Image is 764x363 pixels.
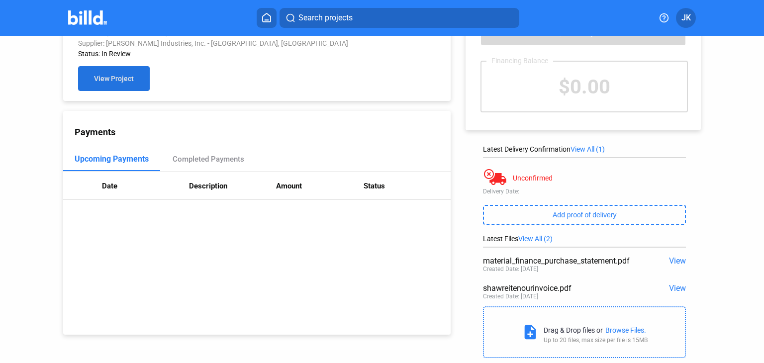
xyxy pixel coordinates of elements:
[280,8,519,28] button: Search projects
[78,66,150,91] button: View Project
[75,127,451,137] div: Payments
[68,10,107,25] img: Billd Company Logo
[298,12,353,24] span: Search projects
[78,50,365,58] div: Status: In Review
[483,256,645,266] div: material_finance_purchase_statement.pdf
[94,75,134,83] span: View Project
[483,188,686,195] div: Delivery Date:
[75,154,149,164] div: Upcoming Payments
[513,174,553,182] div: Unconfirmed
[364,172,451,200] th: Status
[486,57,553,65] div: Financing Balance
[483,266,538,272] div: Created Date: [DATE]
[483,235,686,243] div: Latest Files
[676,8,696,28] button: JK
[483,283,645,293] div: shawreitenourinvoice.pdf
[481,62,687,111] div: $0.00
[669,256,686,266] span: View
[571,145,605,153] span: View All (1)
[522,324,539,341] mat-icon: note_add
[173,155,244,164] div: Completed Payments
[483,293,538,300] div: Created Date: [DATE]
[544,326,603,334] div: Drag & Drop files or
[553,211,616,219] span: Add proof of delivery
[605,326,646,334] div: Browse Files.
[102,172,189,200] th: Date
[483,145,686,153] div: Latest Delivery Confirmation
[518,235,553,243] span: View All (2)
[681,12,691,24] span: JK
[483,205,686,225] button: Add proof of delivery
[544,337,648,344] div: Up to 20 files, max size per file is 15MB
[189,172,276,200] th: Description
[669,283,686,293] span: View
[78,39,365,47] div: Supplier: [PERSON_NAME] Industries, Inc. - [GEOGRAPHIC_DATA], [GEOGRAPHIC_DATA]
[276,172,363,200] th: Amount
[567,30,610,38] span: New Payment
